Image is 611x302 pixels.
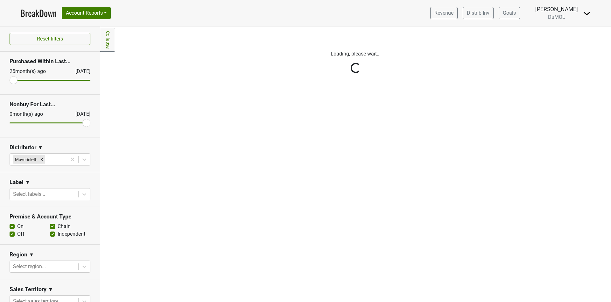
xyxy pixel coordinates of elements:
[179,50,532,58] p: Loading, please wait...
[430,7,458,19] a: Revenue
[463,7,494,19] a: Distrib Inv
[535,5,578,13] div: [PERSON_NAME]
[548,14,565,20] span: DuMOL
[100,28,115,52] a: Collapse
[20,6,57,20] a: BreakDown
[62,7,111,19] button: Account Reports
[499,7,520,19] a: Goals
[583,10,591,17] img: Dropdown Menu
